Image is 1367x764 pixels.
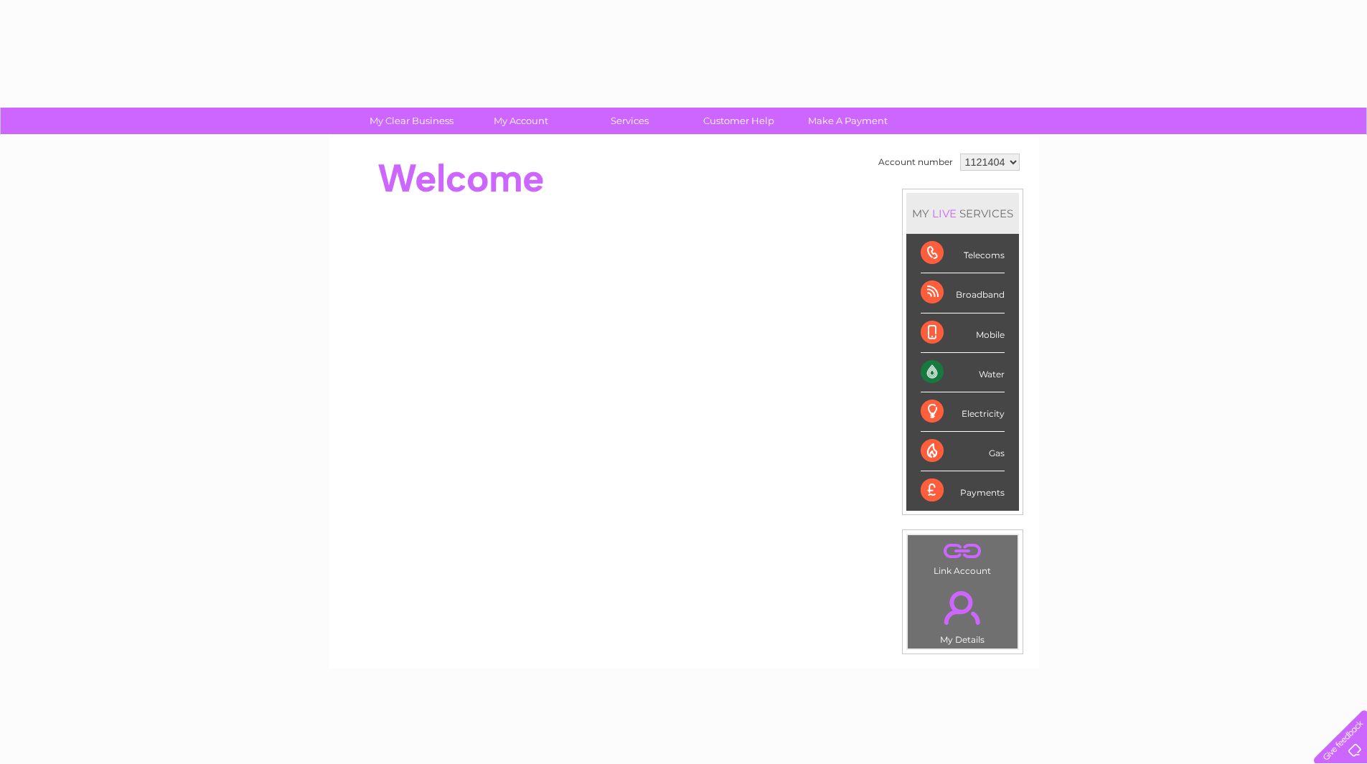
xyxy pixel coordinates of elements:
[911,583,1014,633] a: .
[921,392,1005,432] div: Electricity
[921,234,1005,273] div: Telecoms
[921,313,1005,353] div: Mobile
[921,471,1005,510] div: Payments
[921,273,1005,313] div: Broadband
[907,579,1018,649] td: My Details
[461,108,580,134] a: My Account
[921,432,1005,471] div: Gas
[570,108,689,134] a: Services
[921,353,1005,392] div: Water
[789,108,907,134] a: Make A Payment
[911,539,1014,564] a: .
[352,108,471,134] a: My Clear Business
[907,534,1018,580] td: Link Account
[906,193,1019,234] div: MY SERVICES
[875,150,957,174] td: Account number
[929,207,959,220] div: LIVE
[680,108,798,134] a: Customer Help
